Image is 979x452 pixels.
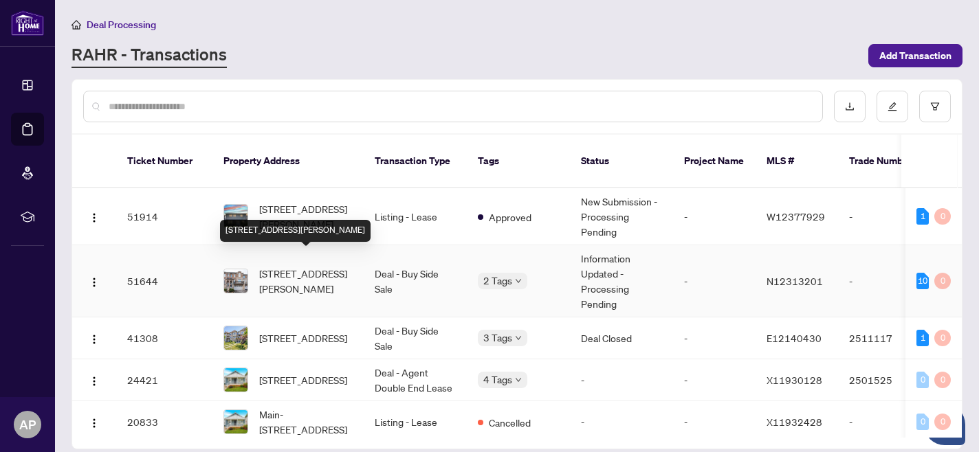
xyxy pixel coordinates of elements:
[838,135,934,188] th: Trade Number
[767,416,822,428] span: X11932428
[489,415,531,430] span: Cancelled
[879,45,951,67] span: Add Transaction
[934,330,951,346] div: 0
[259,201,353,231] span: [STREET_ADDRESS][PERSON_NAME]
[673,135,756,188] th: Project Name
[868,44,962,67] button: Add Transaction
[364,135,467,188] th: Transaction Type
[570,401,673,443] td: -
[364,359,467,401] td: Deal - Agent Double End Lease
[934,414,951,430] div: 0
[673,245,756,317] td: -
[89,376,100,387] img: Logo
[515,335,522,341] span: down
[934,372,951,388] div: 0
[116,359,212,401] td: 24421
[89,277,100,288] img: Logo
[212,135,364,188] th: Property Address
[877,91,908,122] button: edit
[83,369,105,391] button: Logo
[89,418,100,429] img: Logo
[116,317,212,359] td: 41308
[116,135,212,188] th: Ticket Number
[87,19,156,31] span: Deal Processing
[83,327,105,349] button: Logo
[11,10,44,36] img: logo
[767,275,823,287] span: N12313201
[116,401,212,443] td: 20833
[364,245,467,317] td: Deal - Buy Side Sale
[83,205,105,227] button: Logo
[259,266,353,296] span: [STREET_ADDRESS][PERSON_NAME]
[838,359,934,401] td: 2501525
[224,326,247,350] img: thumbnail-img
[570,359,673,401] td: -
[888,102,897,111] span: edit
[930,102,940,111] span: filter
[673,401,756,443] td: -
[515,376,522,383] span: down
[916,330,929,346] div: 1
[916,273,929,289] div: 10
[83,411,105,433] button: Logo
[259,330,347,346] span: [STREET_ADDRESS]
[220,220,371,242] div: [STREET_ADDRESS][PERSON_NAME]
[19,415,36,434] span: AP
[767,210,825,223] span: W12377929
[838,401,934,443] td: -
[83,270,105,292] button: Logo
[89,334,100,345] img: Logo
[483,330,512,346] span: 3 Tags
[71,20,81,30] span: home
[364,188,467,245] td: Listing - Lease
[934,208,951,225] div: 0
[570,188,673,245] td: New Submission - Processing Pending
[845,102,855,111] span: download
[916,208,929,225] div: 1
[570,317,673,359] td: Deal Closed
[515,278,522,284] span: down
[467,135,570,188] th: Tags
[756,135,838,188] th: MLS #
[570,245,673,317] td: Information Updated - Processing Pending
[259,407,353,437] span: Main-[STREET_ADDRESS]
[489,210,531,225] span: Approved
[838,245,934,317] td: -
[916,372,929,388] div: 0
[673,359,756,401] td: -
[116,245,212,317] td: 51644
[934,273,951,289] div: 0
[673,188,756,245] td: -
[71,43,227,68] a: RAHR - Transactions
[224,269,247,293] img: thumbnail-img
[838,317,934,359] td: 2511117
[364,401,467,443] td: Listing - Lease
[364,317,467,359] td: Deal - Buy Side Sale
[767,374,822,386] span: X11930128
[116,188,212,245] td: 51914
[570,135,673,188] th: Status
[838,188,934,245] td: -
[89,212,100,223] img: Logo
[224,205,247,228] img: thumbnail-img
[483,372,512,387] span: 4 Tags
[673,317,756,359] td: -
[767,332,822,344] span: E12140430
[919,91,951,122] button: filter
[224,410,247,433] img: thumbnail-img
[916,414,929,430] div: 0
[259,372,347,387] span: [STREET_ADDRESS]
[483,273,512,289] span: 2 Tags
[834,91,866,122] button: download
[224,368,247,392] img: thumbnail-img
